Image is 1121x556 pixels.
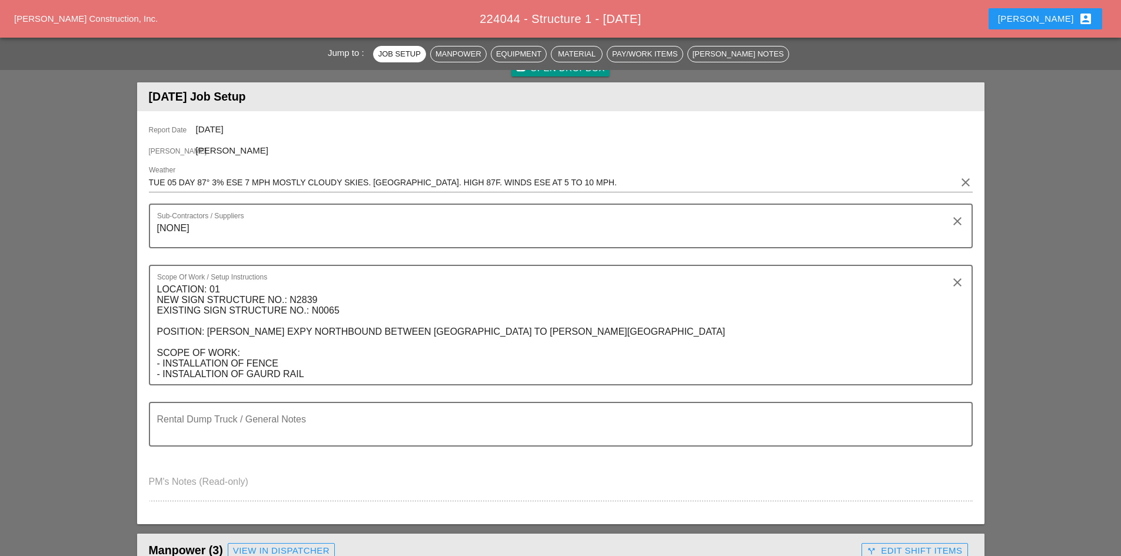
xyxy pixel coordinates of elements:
button: Manpower [430,46,487,62]
textarea: Rental Dump Truck / General Notes [157,417,955,445]
button: Material [551,46,603,62]
button: [PERSON_NAME] Notes [687,46,789,62]
header: [DATE] Job Setup [137,82,984,111]
div: Pay/Work Items [612,48,677,60]
button: Equipment [491,46,547,62]
i: clear [950,214,964,228]
i: clear [959,175,973,189]
span: Report Date [149,125,196,135]
div: Job Setup [378,48,421,60]
div: Equipment [496,48,541,60]
textarea: Scope Of Work / Setup Instructions [157,280,955,384]
textarea: PM's Notes (Read-only) [149,472,973,501]
span: [PERSON_NAME] [196,145,268,155]
div: [PERSON_NAME] [998,12,1093,26]
span: [DATE] [196,124,224,134]
span: 224044 - Structure 1 - [DATE] [480,12,641,25]
i: call_split [867,547,876,556]
button: Pay/Work Items [607,46,683,62]
div: [PERSON_NAME] Notes [693,48,784,60]
div: Material [556,48,597,60]
textarea: Sub-Contractors / Suppliers [157,219,955,247]
a: [PERSON_NAME] Construction, Inc. [14,14,158,24]
input: Weather [149,173,956,192]
span: [PERSON_NAME] [149,146,196,157]
span: Jump to : [328,48,369,58]
div: Manpower [435,48,481,60]
i: account_box [1079,12,1093,26]
i: clear [950,275,964,289]
button: [PERSON_NAME] [989,8,1102,29]
button: Job Setup [373,46,426,62]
